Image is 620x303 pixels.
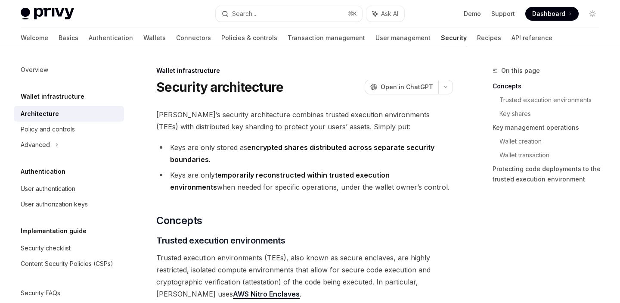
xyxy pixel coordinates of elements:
[493,162,606,186] a: Protecting code deployments to the trusted execution environment
[21,166,65,177] h5: Authentication
[156,214,202,228] span: Concepts
[14,197,124,212] a: User authorization keys
[156,66,453,75] div: Wallet infrastructure
[221,28,277,48] a: Policies & controls
[14,181,124,197] a: User authentication
[499,148,606,162] a: Wallet transaction
[156,234,285,247] span: Trusted execution environments
[216,6,362,22] button: Search...⌘K
[499,134,606,148] a: Wallet creation
[532,9,565,18] span: Dashboard
[21,91,84,102] h5: Wallet infrastructure
[525,7,579,21] a: Dashboard
[89,28,133,48] a: Authentication
[21,124,75,134] div: Policy and controls
[477,28,501,48] a: Recipes
[441,28,467,48] a: Security
[14,285,124,301] a: Security FAQs
[14,106,124,122] a: Architecture
[170,143,434,164] strong: encrypted shares distributed across separate security boundaries.
[176,28,211,48] a: Connectors
[381,83,433,91] span: Open in ChatGPT
[493,79,606,93] a: Concepts
[381,9,398,18] span: Ask AI
[21,259,113,269] div: Content Security Policies (CSPs)
[156,252,453,300] span: Trusted execution environments (TEEs), also known as secure enclaves, are highly restricted, isol...
[366,6,404,22] button: Ask AI
[21,226,87,236] h5: Implementation guide
[21,288,60,298] div: Security FAQs
[499,107,606,121] a: Key shares
[156,79,283,95] h1: Security architecture
[365,80,438,94] button: Open in ChatGPT
[21,109,59,119] div: Architecture
[170,171,390,191] strong: temporarily reconstructed within trusted execution environments
[14,62,124,78] a: Overview
[233,290,300,299] a: AWS Nitro Enclaves
[156,169,453,193] li: Keys are only when needed for specific operations, under the wallet owner’s control.
[156,109,453,133] span: [PERSON_NAME]’s security architecture combines trusted execution environments (TEEs) with distrib...
[512,28,552,48] a: API reference
[59,28,78,48] a: Basics
[375,28,431,48] a: User management
[21,65,48,75] div: Overview
[348,10,357,17] span: ⌘ K
[14,256,124,272] a: Content Security Policies (CSPs)
[21,199,88,209] div: User authorization keys
[21,28,48,48] a: Welcome
[493,121,606,134] a: Key management operations
[156,141,453,166] li: Keys are only stored as
[232,9,256,19] div: Search...
[14,122,124,137] a: Policy and controls
[143,28,166,48] a: Wallets
[499,93,606,107] a: Trusted execution environments
[21,140,50,150] div: Advanced
[586,7,599,21] button: Toggle dark mode
[21,8,74,20] img: light logo
[14,241,124,256] a: Security checklist
[464,9,481,18] a: Demo
[501,66,540,76] span: On this page
[288,28,365,48] a: Transaction management
[21,184,75,194] div: User authentication
[491,9,515,18] a: Support
[21,243,71,253] div: Security checklist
